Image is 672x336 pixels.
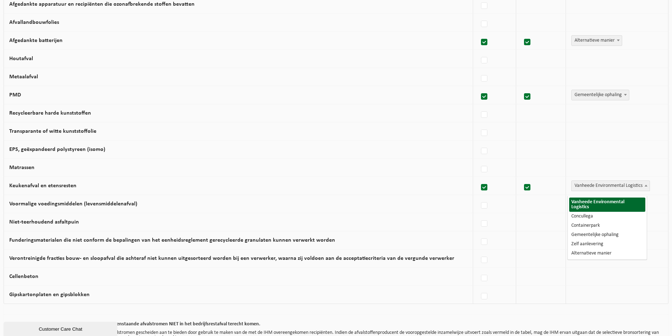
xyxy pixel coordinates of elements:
[569,212,645,221] li: Concullega
[9,201,137,207] label: Voormalige voedingsmiddelen (levensmiddelenafval)
[9,237,335,243] label: Funderingsmaterialen die niet conform de bepalingen van het eenheidsreglement gerecycleerde granu...
[9,74,38,80] label: Metaalafval
[569,198,645,212] li: Vanheede Environmental Logistics
[569,230,645,240] li: Gemeentelijke ophaling
[571,180,650,191] span: Vanheede Environmental Logistics
[9,147,105,152] label: EPS, geëxpandeerd polystyreen (isomo)
[4,320,119,336] iframe: chat widget
[9,56,33,62] label: Houtafval
[571,90,629,100] span: Gemeentelijke ophaling
[9,219,79,225] label: Niet-teerhoudend asfaltpuin
[9,165,35,170] label: Matrassen
[9,1,195,7] label: Afgedankte apparatuur en recipiënten die ozonafbrekende stoffen bevatten
[572,36,622,46] span: Alternatieve manier
[9,20,59,25] label: Afvallandbouwfolies
[569,240,645,249] li: Zelf aanlevering
[9,128,96,134] label: Transparante of witte kunststoffolie
[9,292,90,298] label: Gipskartonplaten en gipsblokken
[9,274,38,279] label: Cellenbeton
[569,249,645,258] li: Alternatieve manier
[9,38,63,43] label: Afgedankte batterijen
[9,256,454,261] label: Verontreinigde fracties bouw- en sloopafval die achteraf niet kunnen uitgesorteerd worden bij een...
[9,110,91,116] label: Recycleerbare harde kunststoffen
[572,181,650,191] span: Vanheede Environmental Logistics
[571,35,622,46] span: Alternatieve manier
[11,321,260,327] b: De afvalstoffenproducent verklaart hierbij dat bovenstaande afvalstromen NIET in het bedrijfsrest...
[9,183,76,189] label: Keukenafval en etensresten
[572,90,629,100] span: Gemeentelijke ophaling
[569,221,645,230] li: Containerpark
[9,92,21,98] label: PMD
